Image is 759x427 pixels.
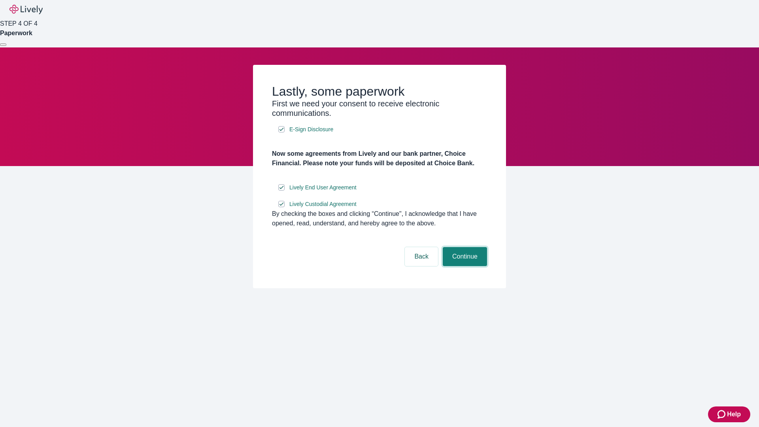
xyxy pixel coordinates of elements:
img: Lively [9,5,43,14]
a: e-sign disclosure document [288,125,335,134]
button: Continue [443,247,487,266]
a: e-sign disclosure document [288,199,358,209]
span: Help [727,410,741,419]
h2: Lastly, some paperwork [272,84,487,99]
button: Zendesk support iconHelp [708,406,750,422]
h3: First we need your consent to receive electronic communications. [272,99,487,118]
span: Lively End User Agreement [289,183,357,192]
h4: Now some agreements from Lively and our bank partner, Choice Financial. Please note your funds wi... [272,149,487,168]
a: e-sign disclosure document [288,183,358,193]
svg: Zendesk support icon [717,410,727,419]
span: E-Sign Disclosure [289,125,333,134]
div: By checking the boxes and clicking “Continue", I acknowledge that I have opened, read, understand... [272,209,487,228]
button: Back [405,247,438,266]
span: Lively Custodial Agreement [289,200,357,208]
